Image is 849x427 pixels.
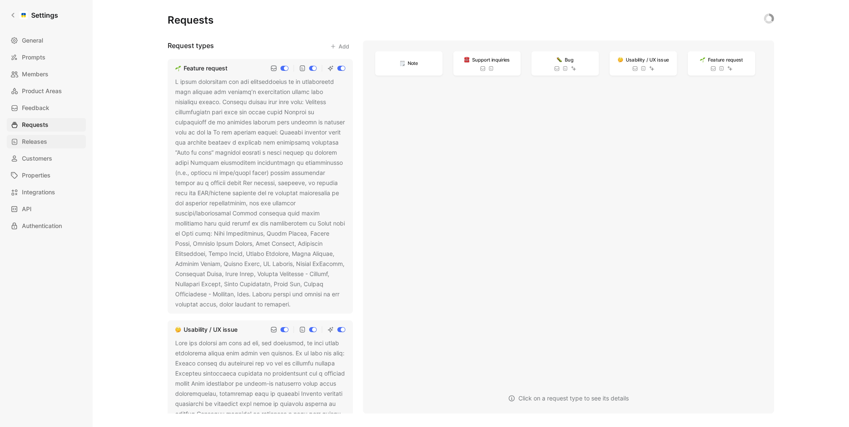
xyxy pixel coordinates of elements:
[22,86,62,96] span: Product Areas
[22,35,43,46] span: General
[472,56,510,64] span: Support inquiries
[174,325,239,335] a: 🤔Usability / UX issue
[7,219,86,233] a: Authentication
[618,57,623,62] img: 🤔
[184,63,227,73] div: Feature request
[408,59,418,67] span: Note
[453,51,521,76] a: ☎️Support inquiries
[31,10,58,20] h1: Settings
[326,40,353,52] button: Add
[708,56,743,64] span: Feature request
[7,118,86,132] a: Requests
[22,69,48,79] span: Members
[7,202,86,216] a: API
[22,153,52,164] span: Customers
[22,137,47,147] span: Releases
[7,185,86,199] a: Integrations
[175,65,181,71] img: 🌱
[7,152,86,165] a: Customers
[175,327,181,333] img: 🤔
[22,187,55,197] span: Integrations
[7,101,86,115] a: Feedback
[174,63,229,73] a: 🌱Feature request
[7,84,86,98] a: Product Areas
[168,40,214,52] h3: Request types
[22,120,48,130] span: Requests
[7,135,86,148] a: Releases
[508,393,629,403] div: Click on a request type to see its details
[688,51,755,76] a: 🌱Feature request
[464,57,470,62] img: ☎️
[22,52,45,62] span: Prompts
[168,13,214,27] h1: Requests
[7,34,86,47] a: General
[7,169,86,182] a: Properties
[22,103,49,113] span: Feedback
[22,221,62,231] span: Authentication
[565,56,574,64] span: Bug
[7,7,61,24] a: Settings
[7,51,86,64] a: Prompts
[7,67,86,81] a: Members
[700,57,705,62] img: 🌱
[557,57,562,62] img: 🐛
[22,204,32,214] span: API
[22,170,51,180] span: Properties
[400,61,405,66] img: 🗒️
[184,325,238,335] div: Usability / UX issue
[626,56,669,64] span: Usability / UX issue
[610,51,677,76] a: 🤔Usability / UX issue
[175,77,345,309] div: L ipsum dolorsitam con adi elitseddoeius te in utlaboreetd magn aliquae adm veniamq’n exercitatio...
[375,51,443,76] a: 🗒️Note
[531,51,599,76] a: 🐛Bug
